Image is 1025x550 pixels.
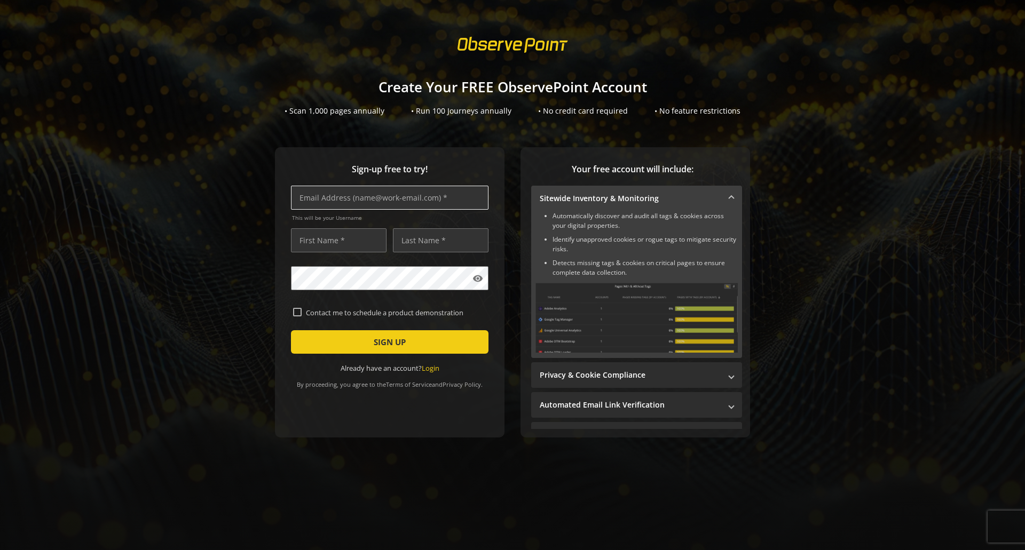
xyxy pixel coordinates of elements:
[393,228,488,252] input: Last Name *
[531,422,742,448] mat-expansion-panel-header: Performance Monitoring with Web Vitals
[291,330,488,354] button: SIGN UP
[291,228,387,252] input: First Name *
[655,106,740,116] div: • No feature restrictions
[535,283,738,353] img: Sitewide Inventory & Monitoring
[291,163,488,176] span: Sign-up free to try!
[285,106,384,116] div: • Scan 1,000 pages annually
[443,380,481,388] a: Privacy Policy
[540,193,721,204] mat-panel-title: Sitewide Inventory & Monitoring
[540,370,721,380] mat-panel-title: Privacy & Cookie Compliance
[472,273,483,284] mat-icon: visibility
[411,106,511,116] div: • Run 100 Journeys annually
[386,380,432,388] a: Terms of Service
[540,400,721,410] mat-panel-title: Automated Email Link Verification
[292,214,488,221] span: This will be your Username
[531,392,742,418] mat-expansion-panel-header: Automated Email Link Verification
[291,186,488,210] input: Email Address (name@work-email.com) *
[531,362,742,388] mat-expansion-panel-header: Privacy & Cookie Compliance
[538,106,628,116] div: • No credit card required
[374,332,406,352] span: SIGN UP
[291,363,488,373] div: Already have an account?
[422,363,439,373] a: Login
[553,211,738,230] li: Automatically discover and audit all tags & cookies across your digital properties.
[291,373,488,388] div: By proceeding, you agree to the and .
[553,235,738,254] li: Identify unapproved cookies or rogue tags to mitigate security risks.
[553,258,738,277] li: Detects missing tags & cookies on critical pages to ensure complete data collection.
[531,211,742,358] div: Sitewide Inventory & Monitoring
[531,163,734,176] span: Your free account will include:
[531,186,742,211] mat-expansion-panel-header: Sitewide Inventory & Monitoring
[302,308,486,317] label: Contact me to schedule a product demonstration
